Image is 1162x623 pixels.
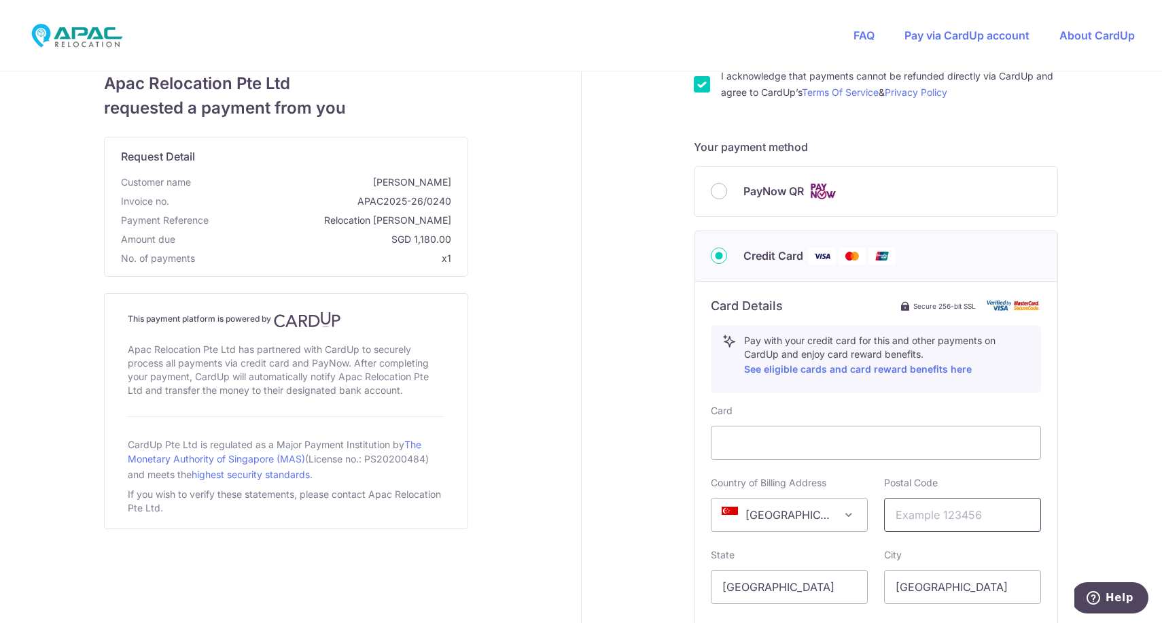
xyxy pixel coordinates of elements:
[128,340,444,400] div: Apac Relocation Pte Ltd has partnered with CardUp to securely process all payments via credit car...
[722,435,1029,451] iframe: Secure card payment input frame
[711,499,867,531] span: Singapore
[711,404,733,418] label: Card
[885,86,947,98] a: Privacy Policy
[104,71,468,96] span: Apac Relocation Pte Ltd
[853,29,875,42] a: FAQ
[711,298,783,314] h6: Card Details
[809,248,836,265] img: Visa
[868,248,896,265] img: Union Pay
[694,139,1058,155] h5: Your payment method
[128,485,444,518] div: If you wish to verify these statements, please contact Apac Relocation Pte Ltd.
[884,476,938,490] label: Postal Code
[121,252,195,265] span: No. of payments
[711,498,868,532] span: Singapore
[721,68,1058,101] label: I acknowledge that payments cannot be refunded directly via CardUp and agree to CardUp’s &
[743,183,804,199] span: PayNow QR
[121,175,191,189] span: Customer name
[442,252,451,264] span: x1
[104,96,468,120] span: requested a payment from you
[175,195,451,208] span: APAC2025-26/0240
[743,248,803,264] span: Credit Card
[839,248,866,265] img: Mastercard
[884,498,1041,532] input: Example 123456
[1059,29,1135,42] a: About CardUp
[802,86,879,98] a: Terms Of Service
[274,311,340,328] img: CardUp
[711,183,1041,200] div: PayNow QR Cards logo
[121,233,175,246] span: Amount due
[128,311,444,328] h4: This payment platform is powered by
[1074,582,1148,616] iframe: Opens a widget where you can find more information
[913,301,976,311] span: Secure 256-bit SSL
[904,29,1029,42] a: Pay via CardUp account
[128,433,444,485] div: CardUp Pte Ltd is regulated as a Major Payment Institution by (License no.: PS20200484) and meets...
[884,548,902,562] label: City
[744,363,972,375] a: See eligible cards and card reward benefits here
[711,548,735,562] label: State
[121,214,209,226] span: translation missing: en.payment_reference
[809,183,837,200] img: Cards logo
[987,300,1041,311] img: card secure
[711,248,1041,265] div: Credit Card Visa Mastercard Union Pay
[121,150,195,163] span: translation missing: en.request_detail
[196,175,451,189] span: [PERSON_NAME]
[181,233,451,246] span: SGD 1,180.00
[192,469,310,480] a: highest security standards
[214,214,451,227] span: Relocation [PERSON_NAME]
[121,195,169,208] span: Invoice no.
[744,334,1029,377] p: Pay with your credit card for this and other payments on CardUp and enjoy card reward benefits.
[711,476,826,490] label: Country of Billing Address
